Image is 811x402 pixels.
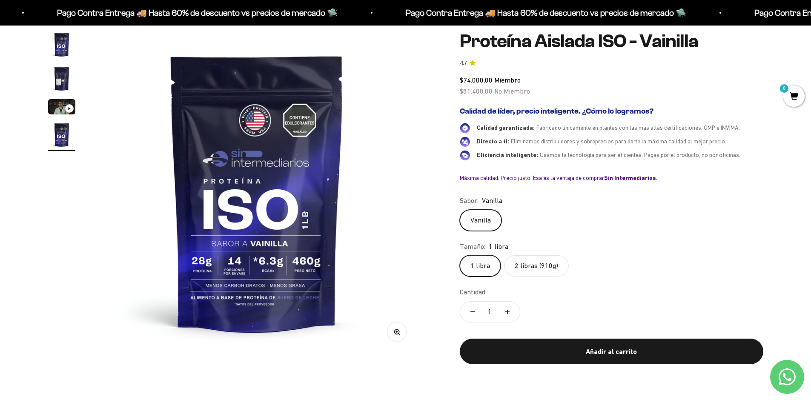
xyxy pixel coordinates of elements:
p: Pago Contra Entrega 🚚 Hasta 60% de descuento vs precios de mercado 🛸 [55,6,336,20]
button: Aumentar cantidad [495,302,520,322]
a: 0 [783,92,805,102]
img: Proteína Aislada ISO - Vainilla [95,31,418,354]
button: Ir al artículo 2 [48,65,75,95]
span: No Miembro [494,87,530,95]
button: Añadir al carrito [460,339,763,364]
b: Sin Intermediarios. [604,174,658,181]
h2: Calidad de líder, precio inteligente. ¿Cómo lo logramos? [460,107,763,116]
p: Pago Contra Entrega 🚚 Hasta 60% de descuento vs precios de mercado 🛸 [404,6,685,20]
button: Ir al artículo 3 [48,99,75,117]
span: Vanilla [482,195,502,206]
span: $74.000,00 [460,76,493,84]
span: Calidad garantizada: [477,124,535,131]
span: Usamos la tecnología para ser eficientes. Pagas por el producto, no por oficinas. [540,151,740,158]
span: Fabricado únicamente en plantas con las más altas certificaciones: GMP e INVIMA. [536,124,740,131]
span: 4.7 [460,59,467,68]
button: Reducir cantidad [460,302,485,322]
img: Proteína Aislada ISO - Vainilla [48,121,75,148]
legend: Sabor: [460,195,479,206]
button: Ir al artículo 4 [48,121,75,151]
div: Añadir al carrito [477,346,746,357]
img: Proteína Aislada ISO - Vainilla [48,31,75,58]
img: Calidad garantizada [460,123,470,133]
span: Eliminamos distribuidores y sobreprecios para darte la máxima calidad al mejor precio. [511,138,726,145]
img: Proteína Aislada ISO - Vainilla [48,65,75,92]
a: 4.74.7 de 5.0 estrellas [460,59,763,68]
span: Miembro [494,76,521,84]
span: $81.400,00 [460,87,493,95]
legend: Tamaño: [460,241,485,252]
label: Cantidad: [460,287,487,298]
mark: 0 [779,83,789,94]
img: Eficiencia inteligente [460,150,470,160]
button: Ir al artículo 1 [48,31,75,61]
span: 1 libra [489,241,508,252]
h1: Proteína Aislada ISO - Vainilla [460,31,763,51]
div: Máxima calidad. Precio justo. Esa es la ventaja de comprar [460,174,763,182]
span: Eficiencia inteligente: [477,151,538,158]
span: Directo a ti: [477,138,509,145]
img: Directo a ti [460,137,470,147]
